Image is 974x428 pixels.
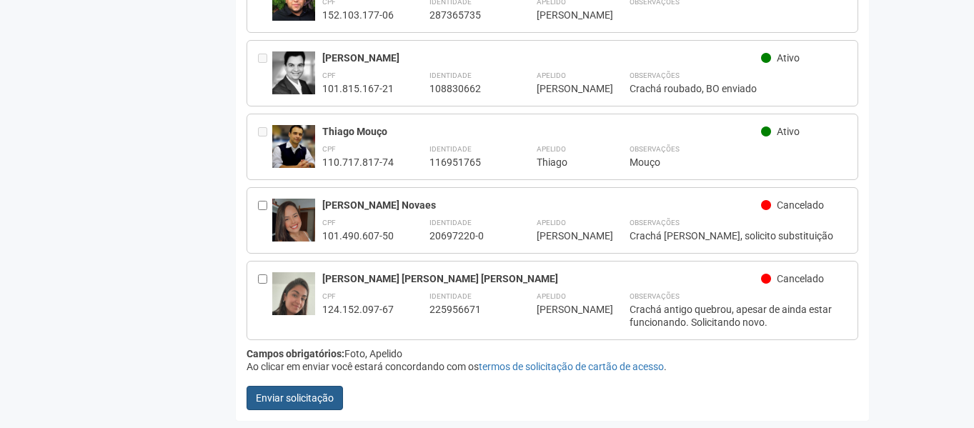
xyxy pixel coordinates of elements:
strong: CPF [322,145,336,153]
div: 110.717.817-74 [322,156,394,169]
strong: Identidade [429,71,472,79]
div: 225956671 [429,303,501,316]
div: [PERSON_NAME] [322,51,762,64]
div: Mouço [630,156,848,169]
div: 287365735 [429,9,501,21]
img: user.jpg [272,125,315,168]
strong: CPF [322,219,336,227]
span: Ativo [777,126,800,137]
strong: CPF [322,71,336,79]
strong: Identidade [429,292,472,300]
div: [PERSON_NAME] [537,229,594,242]
strong: Apelido [537,292,566,300]
span: Cancelado [777,199,824,211]
div: 152.103.177-06 [322,9,394,21]
div: Crachá antigo quebrou, apesar de ainda estar funcionando. Solicitando novo. [630,303,848,329]
span: Ativo [777,52,800,64]
div: Entre em contato com a Aministração para solicitar o cancelamento ou 2a via [258,125,272,169]
strong: Apelido [537,219,566,227]
div: Crachá [PERSON_NAME], solicito substituição [630,229,848,242]
div: 108830662 [429,82,501,95]
strong: Apelido [537,145,566,153]
span: Cancelado [777,273,824,284]
div: Foto, Apelido [247,347,859,360]
div: Ao clicar em enviar você estará concordando com os . [247,360,859,373]
button: Enviar solicitação [247,386,343,410]
img: user.jpg [272,199,315,243]
div: [PERSON_NAME] [PERSON_NAME] [PERSON_NAME] [322,272,762,285]
strong: Campos obrigatórios: [247,348,344,359]
div: Thiago Mouço [322,125,762,138]
strong: Observações [630,145,680,153]
img: user.jpg [272,272,315,319]
div: [PERSON_NAME] Novaes [322,199,762,211]
div: 101.815.167-21 [322,82,394,95]
div: 20697220-0 [429,229,501,242]
div: [PERSON_NAME] [537,82,594,95]
strong: Observações [630,219,680,227]
strong: Identidade [429,145,472,153]
strong: Observações [630,71,680,79]
a: termos de solicitação de cartão de acesso [479,361,664,372]
strong: CPF [322,292,336,300]
div: Crachá roubado, BO enviado [630,82,848,95]
div: [PERSON_NAME] [537,303,594,316]
div: Entre em contato com a Aministração para solicitar o cancelamento ou 2a via [258,51,272,95]
strong: Identidade [429,219,472,227]
img: user.jpg [272,51,315,94]
div: 116951765 [429,156,501,169]
div: Thiago [537,156,594,169]
div: [PERSON_NAME] [537,9,594,21]
div: 101.490.607-50 [322,229,394,242]
strong: Apelido [537,71,566,79]
strong: Observações [630,292,680,300]
div: 124.152.097-67 [322,303,394,316]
